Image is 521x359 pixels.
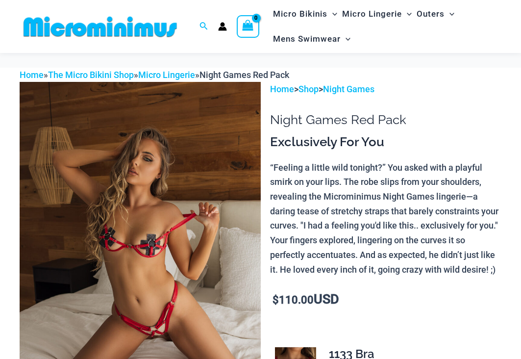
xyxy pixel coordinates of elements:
[237,15,259,38] a: View Shopping Cart, empty
[20,70,44,80] a: Home
[402,1,412,26] span: Menu Toggle
[270,134,501,151] h3: Exclusively For You
[270,84,294,94] a: Home
[138,70,195,80] a: Micro Lingerie
[270,292,501,308] p: USD
[327,1,337,26] span: Menu Toggle
[270,112,501,128] h1: Night Games Red Pack
[417,1,445,26] span: Outers
[340,1,414,26] a: Micro LingerieMenu ToggleMenu Toggle
[20,16,181,38] img: MM SHOP LOGO FLAT
[270,82,501,97] p: > >
[270,160,501,277] p: “Feeling a little wild tonight?” You asked with a playful smirk on your lips. The robe slips from...
[273,26,341,51] span: Mens Swimwear
[273,294,314,306] bdi: 110.00
[414,1,457,26] a: OutersMenu ToggleMenu Toggle
[218,22,227,31] a: Account icon link
[273,1,327,26] span: Micro Bikinis
[199,21,208,33] a: Search icon link
[271,1,340,26] a: Micro BikinisMenu ToggleMenu Toggle
[298,84,319,94] a: Shop
[271,26,353,51] a: Mens SwimwearMenu ToggleMenu Toggle
[342,1,402,26] span: Micro Lingerie
[48,70,134,80] a: The Micro Bikini Shop
[341,26,350,51] span: Menu Toggle
[199,70,289,80] span: Night Games Red Pack
[323,84,374,94] a: Night Games
[273,294,279,306] span: $
[445,1,454,26] span: Menu Toggle
[20,70,289,80] span: » » »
